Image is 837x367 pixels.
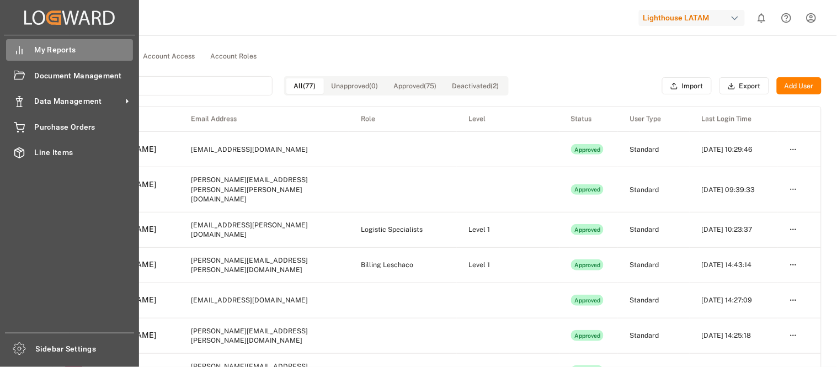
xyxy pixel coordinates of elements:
[690,247,778,283] td: [DATE] 14:43:14
[662,77,712,95] button: Import
[571,330,604,341] div: Approved
[6,142,133,163] a: Line Items
[690,318,778,353] td: [DATE] 14:25:18
[35,95,122,107] span: Data Management
[35,147,134,158] span: Line Items
[179,107,349,130] th: Email Address
[777,77,822,95] button: Add User
[571,259,604,270] div: Approved
[6,116,133,137] a: Purchase Orders
[618,107,690,130] th: User Type
[36,343,135,355] span: Sidebar Settings
[618,167,690,212] td: Standard
[179,318,349,353] td: [PERSON_NAME][EMAIL_ADDRESS][PERSON_NAME][DOMAIN_NAME]
[52,76,273,95] input: Search for users
[179,283,349,318] td: [EMAIL_ADDRESS][DOMAIN_NAME]
[179,247,349,283] td: [PERSON_NAME][EMAIL_ADDRESS][PERSON_NAME][DOMAIN_NAME]
[35,44,134,56] span: My Reports
[35,70,134,82] span: Document Management
[349,212,457,247] td: Logistic Specialists
[571,144,604,155] div: Approved
[749,6,774,30] button: show 0 new notifications
[690,167,778,212] td: [DATE] 09:39:33
[457,247,559,283] td: Level 1
[618,247,690,283] td: Standard
[349,107,457,130] th: Role
[559,107,619,130] th: Status
[618,318,690,353] td: Standard
[571,224,604,235] div: Approved
[386,78,445,94] button: Approved (75)
[349,247,457,283] td: Billing Leschaco
[571,295,604,306] div: Approved
[6,39,133,61] a: My Reports
[690,107,778,130] th: Last Login Time
[639,10,745,26] div: Lighthouse LATAM
[457,107,559,130] th: Level
[445,78,507,94] button: Deactivated (2)
[618,132,690,167] td: Standard
[135,49,202,65] button: Account Access
[179,167,349,212] td: [PERSON_NAME][EMAIL_ADDRESS][PERSON_NAME][PERSON_NAME][DOMAIN_NAME]
[618,283,690,318] td: Standard
[690,212,778,247] td: [DATE] 10:23:37
[719,77,769,95] button: Export
[6,65,133,86] a: Document Management
[35,121,134,133] span: Purchase Orders
[571,184,604,195] div: Approved
[286,78,324,94] button: All (77)
[690,283,778,318] td: [DATE] 14:27:09
[179,132,349,167] td: [EMAIL_ADDRESS][DOMAIN_NAME]
[774,6,799,30] button: Help Center
[457,212,559,247] td: Level 1
[618,212,690,247] td: Standard
[179,212,349,247] td: [EMAIL_ADDRESS][PERSON_NAME][DOMAIN_NAME]
[639,7,749,28] button: Lighthouse LATAM
[324,78,386,94] button: Unapproved (0)
[690,132,778,167] td: [DATE] 10:29:46
[202,49,264,65] button: Account Roles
